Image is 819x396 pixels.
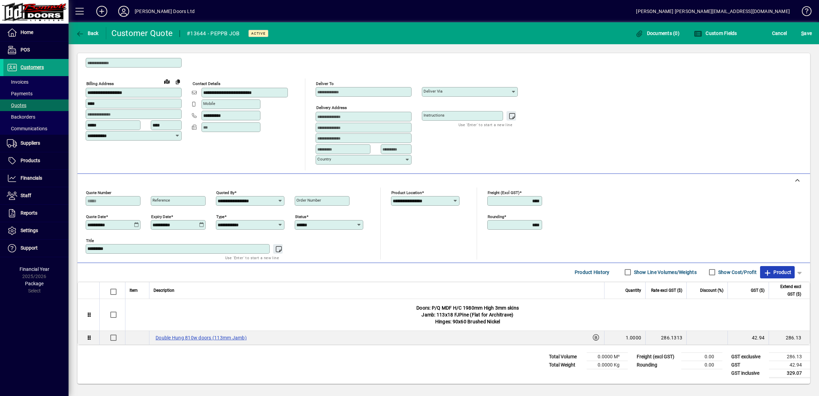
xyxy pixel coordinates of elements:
[21,210,37,216] span: Reports
[296,198,321,203] mat-label: Order number
[769,369,810,377] td: 329.07
[3,111,69,123] a: Backorders
[760,266,795,278] button: Product
[113,5,135,17] button: Profile
[21,193,31,198] span: Staff
[770,27,789,39] button: Cancel
[172,76,183,87] button: Copy to Delivery address
[799,27,814,39] button: Save
[700,287,723,294] span: Discount (%)
[86,238,94,243] mat-label: Title
[626,334,641,341] span: 1.0000
[152,198,170,203] mat-label: Reference
[546,352,587,361] td: Total Volume
[681,352,722,361] td: 0.00
[21,29,33,35] span: Home
[7,91,33,96] span: Payments
[86,214,106,219] mat-label: Quote date
[21,158,40,163] span: Products
[801,31,804,36] span: S
[111,28,173,39] div: Customer Quote
[3,88,69,99] a: Payments
[694,31,737,36] span: Custom Fields
[763,267,791,278] span: Product
[728,369,769,377] td: GST inclusive
[316,81,334,86] mat-label: Deliver To
[69,27,106,39] app-page-header-button: Back
[161,76,172,87] a: View on map
[651,287,682,294] span: Rate excl GST ($)
[633,352,681,361] td: Freight (excl GST)
[154,334,249,342] label: Double Hung 810w doors (113mm Jamb)
[317,157,331,161] mat-label: Country
[546,361,587,369] td: Total Weight
[3,99,69,111] a: Quotes
[751,287,765,294] span: GST ($)
[251,31,266,36] span: Active
[650,334,682,341] div: 286.1313
[21,245,38,251] span: Support
[21,228,38,233] span: Settings
[3,152,69,169] a: Products
[3,41,69,59] a: POS
[7,79,28,85] span: Invoices
[797,1,810,24] a: Knowledge Base
[25,281,44,286] span: Package
[3,24,69,41] a: Home
[187,28,240,39] div: #13644 - PEPPB JOB
[575,267,610,278] span: Product History
[74,27,100,39] button: Back
[681,361,722,369] td: 0.00
[717,269,757,276] label: Show Cost/Profit
[3,76,69,88] a: Invoices
[636,6,790,17] div: [PERSON_NAME] [PERSON_NAME][EMAIL_ADDRESS][DOMAIN_NAME]
[633,269,697,276] label: Show Line Volumes/Weights
[625,287,641,294] span: Quantity
[203,101,215,106] mat-label: Mobile
[769,352,810,361] td: 286.13
[728,361,769,369] td: GST
[21,64,44,70] span: Customers
[3,187,69,204] a: Staff
[216,190,234,195] mat-label: Quoted by
[3,205,69,222] a: Reports
[587,352,628,361] td: 0.0000 M³
[3,240,69,257] a: Support
[7,126,47,131] span: Communications
[91,5,113,17] button: Add
[130,287,138,294] span: Item
[801,28,812,39] span: ave
[633,27,681,39] button: Documents (0)
[391,190,422,195] mat-label: Product location
[7,114,35,120] span: Backorders
[633,361,681,369] td: Rounding
[151,214,171,219] mat-label: Expiry date
[587,361,628,369] td: 0.0000 Kg
[21,47,30,52] span: POS
[154,287,174,294] span: Description
[3,123,69,134] a: Communications
[692,27,739,39] button: Custom Fields
[772,28,787,39] span: Cancel
[216,214,224,219] mat-label: Type
[488,214,504,219] mat-label: Rounding
[769,331,810,345] td: 286.13
[135,6,195,17] div: [PERSON_NAME] Doors Ltd
[572,266,612,278] button: Product History
[424,89,442,94] mat-label: Deliver via
[21,140,40,146] span: Suppliers
[86,190,111,195] mat-label: Quote number
[635,31,680,36] span: Documents (0)
[3,170,69,187] a: Financials
[21,175,42,181] span: Financials
[728,331,769,345] td: 42.94
[3,222,69,239] a: Settings
[7,103,26,108] span: Quotes
[773,283,801,298] span: Extend excl GST ($)
[295,214,306,219] mat-label: Status
[76,31,99,36] span: Back
[488,190,519,195] mat-label: Freight (excl GST)
[424,113,444,118] mat-label: Instructions
[459,121,512,129] mat-hint: Use 'Enter' to start a new line
[125,299,810,331] div: Doors: P/Q MDF H/C 1980mm High 3mm skins Jamb: 113x18 FJPine (Flat for Architrave) Hinges: 90x60 ...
